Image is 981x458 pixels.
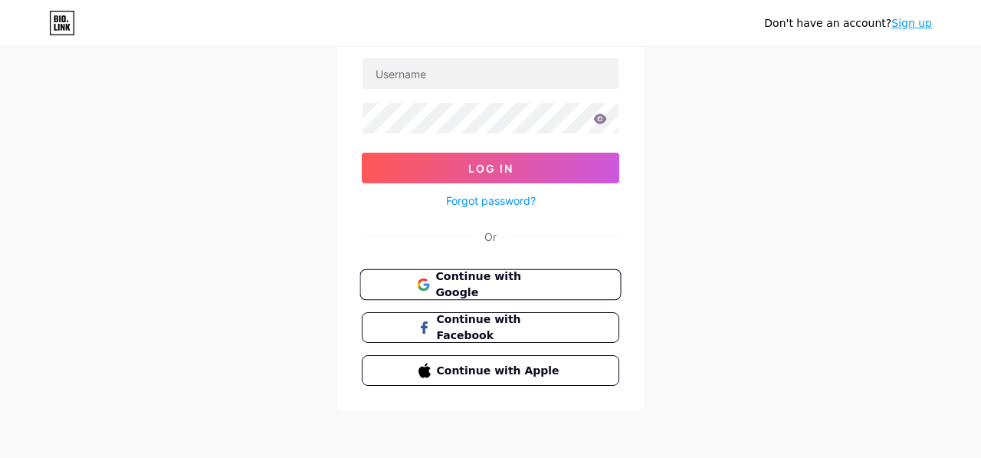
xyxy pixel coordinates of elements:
input: Username [363,58,618,89]
div: Don't have an account? [764,15,932,31]
button: Continue with Facebook [362,312,619,343]
a: Forgot password? [446,193,536,209]
button: Continue with Google [359,269,621,301]
a: Sign up [891,17,932,29]
div: Or [484,229,497,245]
span: Continue with Google [435,269,563,301]
a: Continue with Google [362,269,619,300]
span: Log In [468,162,513,175]
button: Continue with Apple [362,355,619,386]
button: Log In [362,153,619,183]
span: Continue with Facebook [437,311,563,344]
span: Continue with Apple [437,363,563,379]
